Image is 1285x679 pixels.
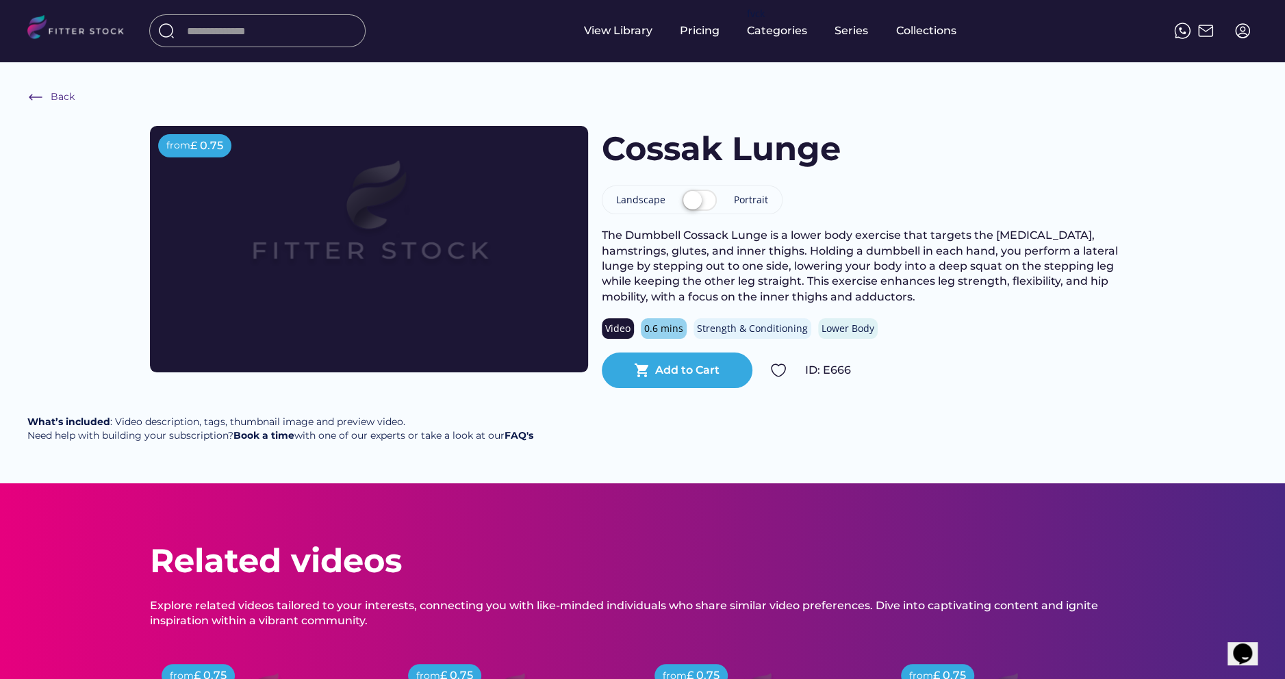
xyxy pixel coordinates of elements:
div: Video [605,322,631,335]
div: Related videos [150,538,402,584]
div: from [166,139,190,153]
img: Group%201000002324.svg [770,362,787,379]
div: ID: E666 [805,363,1136,378]
iframe: chat widget [1227,624,1271,665]
a: Book a time [233,429,294,441]
div: Landscape [616,193,665,207]
img: profile-circle.svg [1234,23,1251,39]
button: shopping_cart [634,362,650,379]
img: meteor-icons_whatsapp%20%281%29.svg [1174,23,1191,39]
img: search-normal%203.svg [158,23,175,39]
div: Back [51,90,75,104]
div: Categories [747,23,807,38]
div: View Library [584,23,652,38]
div: Portrait [734,193,768,207]
img: Frame%2051.svg [1197,23,1214,39]
div: Lower Body [822,322,874,335]
img: Frame%20%286%29.svg [27,89,44,105]
img: LOGO.svg [27,15,136,43]
a: FAQ's [505,429,533,441]
div: Series [835,23,869,38]
div: Explore related videos tailored to your interests, connecting you with like-minded individuals wh... [150,598,1136,629]
img: Frame%2079%20%281%29.svg [194,126,544,323]
div: Strength & Conditioning [697,322,808,335]
div: fvck [747,7,765,21]
strong: What’s included [27,415,110,428]
div: £ 0.75 [190,138,223,153]
div: Add to Cart [655,363,720,378]
div: Pricing [680,23,720,38]
div: : Video description, tags, thumbnail image and preview video. Need help with building your subscr... [27,415,533,442]
div: The Dumbbell Cossack Lunge is a lower body exercise that targets the [MEDICAL_DATA], hamstrings, ... [602,228,1136,305]
h1: Cossak Lunge [602,126,841,172]
div: 0.6 mins [644,322,683,335]
div: Collections [896,23,956,38]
